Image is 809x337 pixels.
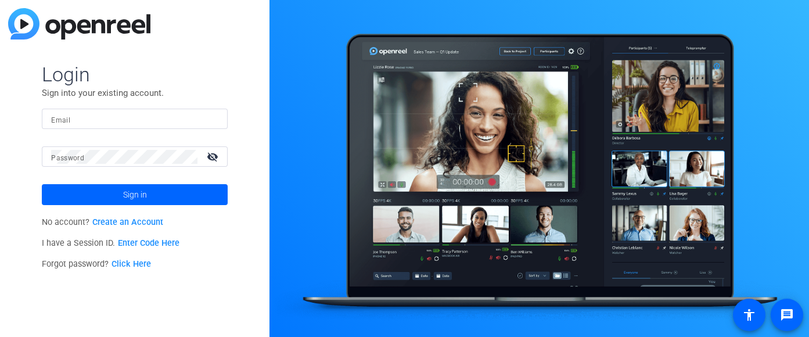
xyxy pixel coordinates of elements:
img: blue-gradient.svg [8,8,150,40]
span: Sign in [123,180,147,209]
button: Sign in [42,184,228,205]
a: Create an Account [92,217,163,227]
mat-label: Email [51,116,70,124]
span: Forgot password? [42,259,151,269]
p: Sign into your existing account. [42,87,228,99]
span: No account? [42,217,163,227]
mat-icon: message [780,308,794,322]
mat-icon: visibility_off [200,148,228,165]
mat-label: Password [51,154,84,162]
span: I have a Session ID. [42,238,179,248]
span: Login [42,62,228,87]
a: Enter Code Here [118,238,179,248]
mat-icon: accessibility [742,308,756,322]
a: Click Here [112,259,151,269]
input: Enter Email Address [51,112,218,126]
